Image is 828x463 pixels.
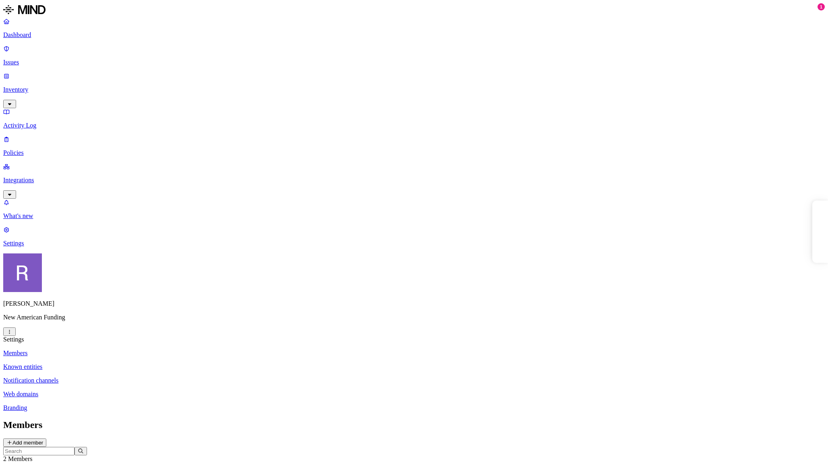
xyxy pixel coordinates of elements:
[3,420,825,430] h2: Members
[3,447,75,455] input: Search
[3,438,46,447] button: Add member
[3,212,825,220] p: What's new
[3,177,825,184] p: Integrations
[3,108,825,129] a: Activity Log
[3,350,825,357] a: Members
[3,86,825,93] p: Inventory
[3,377,825,384] a: Notification channels
[3,253,42,292] img: Rich Thompson
[3,72,825,107] a: Inventory
[3,455,32,462] span: 2 Members
[3,136,825,156] a: Policies
[3,314,825,321] p: New American Funding
[818,3,825,10] div: 1
[3,336,825,343] div: Settings
[3,363,825,370] a: Known entities
[3,199,825,220] a: What's new
[3,226,825,247] a: Settings
[3,18,825,39] a: Dashboard
[3,149,825,156] p: Policies
[3,3,46,16] img: MIND
[3,122,825,129] p: Activity Log
[3,31,825,39] p: Dashboard
[3,240,825,247] p: Settings
[3,391,825,398] a: Web domains
[3,163,825,198] a: Integrations
[3,59,825,66] p: Issues
[3,404,825,412] a: Branding
[3,45,825,66] a: Issues
[3,3,825,18] a: MIND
